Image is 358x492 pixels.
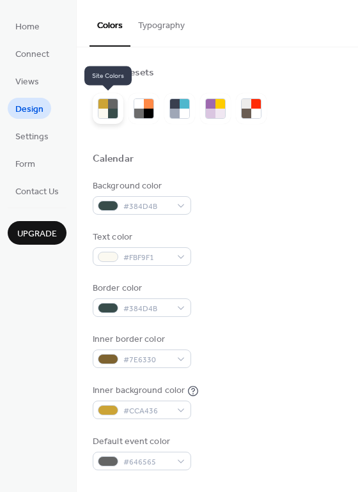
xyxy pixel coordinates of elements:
a: Design [8,98,51,119]
div: Default event color [93,435,189,449]
span: Home [15,20,40,34]
button: Upgrade [8,221,66,245]
a: Contact Us [8,180,66,201]
span: Settings [15,130,49,144]
a: Home [8,15,47,36]
span: #CCA436 [123,404,171,418]
span: Connect [15,48,49,61]
span: Upgrade [17,227,57,241]
a: Views [8,70,47,91]
div: Calendar [93,153,134,166]
a: Form [8,153,43,174]
span: #384D4B [123,200,171,213]
span: Contact Us [15,185,59,199]
div: Inner border color [93,333,189,346]
div: Text color [93,231,189,244]
div: Background color [93,180,189,193]
span: #384D4B [123,302,171,316]
div: Border color [93,282,189,295]
span: #646565 [123,456,171,469]
div: Inner background color [93,384,185,397]
span: #7E6330 [123,353,171,367]
span: #FBF9F1 [123,251,171,265]
span: Site Colors [84,66,132,86]
span: Form [15,158,35,171]
span: Views [15,75,39,89]
a: Connect [8,43,57,64]
a: Settings [8,125,56,146]
span: Design [15,103,43,116]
